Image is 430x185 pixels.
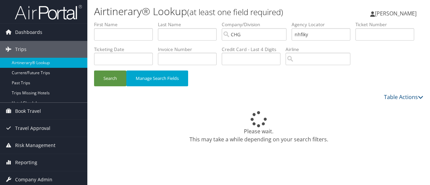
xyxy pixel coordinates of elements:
[126,71,188,86] button: Manage Search Fields
[15,120,50,137] span: Travel Approval
[94,111,423,143] div: Please wait. This may take a while depending on your search filters.
[375,10,417,17] span: [PERSON_NAME]
[292,21,355,28] label: Agency Locator
[94,46,158,53] label: Ticketing Date
[286,46,355,53] label: Airline
[158,21,222,28] label: Last Name
[94,4,313,18] h1: Airtinerary® Lookup
[15,4,82,20] img: airportal-logo.png
[158,46,222,53] label: Invoice Number
[15,137,55,154] span: Risk Management
[15,154,37,171] span: Reporting
[15,41,27,58] span: Trips
[384,93,423,101] a: Table Actions
[15,103,41,120] span: Book Travel
[187,6,283,17] small: (at least one field required)
[355,21,419,28] label: Ticket Number
[94,21,158,28] label: First Name
[222,21,292,28] label: Company/Division
[370,3,423,24] a: [PERSON_NAME]
[94,71,126,86] button: Search
[222,46,286,53] label: Credit Card - Last 4 Digits
[15,24,42,41] span: Dashboards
